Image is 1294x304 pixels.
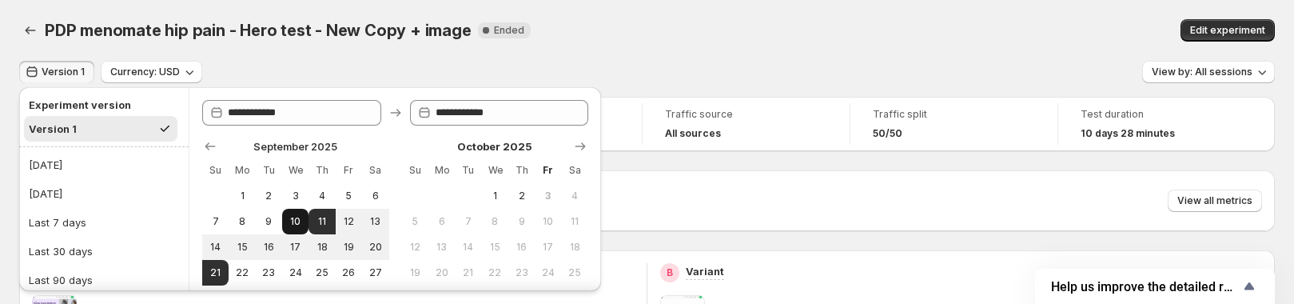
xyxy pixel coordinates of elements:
div: Last 7 days [29,214,86,230]
button: Thursday October 9 2025 [508,209,535,234]
span: 5 [408,215,422,228]
span: Version 1 [42,66,85,78]
span: 18 [568,241,582,254]
span: 13 [368,215,382,228]
a: Test duration10 days 28 minutes [1081,106,1244,142]
span: 3 [289,190,302,202]
span: 8 [235,215,249,228]
span: 10 [289,215,302,228]
span: 25 [315,266,328,279]
span: View by: All sessions [1152,66,1252,78]
button: Monday September 22 2025 [229,260,255,286]
span: We [289,164,302,177]
button: Saturday October 4 2025 [562,183,588,209]
span: 24 [289,266,302,279]
th: Sunday [402,158,428,183]
button: Start of range Thursday September 11 2025 [309,209,335,234]
span: Th [315,164,328,177]
span: Help us improve the detailed report for A/B campaigns [1051,279,1240,294]
span: 14 [209,241,222,254]
span: 17 [541,241,555,254]
button: End of range Sunday September 21 2025 [202,260,229,286]
th: Monday [428,158,455,183]
button: View all metrics [1168,190,1262,212]
span: 23 [515,266,528,279]
span: Fr [541,164,555,177]
button: Sunday October 12 2025 [402,234,428,260]
span: 1 [488,190,502,202]
span: 15 [235,241,249,254]
span: 24 [541,266,555,279]
button: Thursday September 18 2025 [309,234,335,260]
button: Friday October 17 2025 [535,234,561,260]
button: Thursday October 16 2025 [508,234,535,260]
button: Show survey - Help us improve the detailed report for A/B campaigns [1051,277,1259,296]
button: Monday September 8 2025 [229,209,255,234]
button: Tuesday October 14 2025 [455,234,481,260]
span: 5 [342,190,356,202]
span: 13 [435,241,448,254]
button: Monday October 20 2025 [428,260,455,286]
th: Friday [535,158,561,183]
button: Friday September 12 2025 [336,209,362,234]
button: Wednesday October 1 2025 [482,183,508,209]
button: Friday October 24 2025 [535,260,561,286]
button: Wednesday October 22 2025 [482,260,508,286]
button: Saturday October 11 2025 [562,209,588,234]
div: [DATE] [29,157,62,173]
span: 12 [342,215,356,228]
button: View by: All sessions [1142,61,1275,83]
span: Edit experiment [1190,24,1265,37]
span: 18 [315,241,328,254]
span: 16 [262,241,276,254]
span: 2 [262,190,276,202]
button: Tuesday September 16 2025 [256,234,282,260]
span: Fr [342,164,356,177]
button: Wednesday October 15 2025 [482,234,508,260]
th: Thursday [309,158,335,183]
span: We [488,164,502,177]
button: Saturday October 25 2025 [562,260,588,286]
span: 50/50 [873,127,902,140]
div: [DATE] [29,186,62,202]
button: Saturday September 27 2025 [362,260,388,286]
button: Friday October 10 2025 [535,209,561,234]
button: Monday September 15 2025 [229,234,255,260]
button: Friday September 26 2025 [336,260,362,286]
div: Last 30 days [29,243,93,259]
span: 2 [515,190,528,202]
button: Tuesday October 21 2025 [455,260,481,286]
button: Monday September 1 2025 [229,183,255,209]
button: Sunday October 19 2025 [402,260,428,286]
span: 7 [209,215,222,228]
a: Traffic split50/50 [873,106,1035,142]
button: Thursday October 2 2025 [508,183,535,209]
button: [DATE] [24,152,184,178]
button: Tuesday October 7 2025 [455,209,481,234]
th: Thursday [508,158,535,183]
button: Last 30 days [24,238,184,264]
button: Tuesday September 23 2025 [256,260,282,286]
button: Wednesday September 24 2025 [282,260,309,286]
span: Test duration [1081,108,1244,121]
span: Su [209,164,222,177]
button: Today Friday October 3 2025 [535,183,561,209]
button: Last 7 days [24,210,184,235]
th: Saturday [362,158,388,183]
button: Thursday September 25 2025 [309,260,335,286]
span: 23 [262,266,276,279]
th: Wednesday [482,158,508,183]
button: Wednesday September 3 2025 [282,183,309,209]
span: 12 [408,241,422,254]
span: 6 [368,190,382,202]
button: Friday September 5 2025 [336,183,362,209]
span: 16 [515,241,528,254]
span: Traffic split [873,108,1035,121]
span: 3 [541,190,555,202]
button: [DATE] [24,181,184,206]
button: Saturday September 20 2025 [362,234,388,260]
span: 15 [488,241,502,254]
span: View all metrics [1177,194,1252,207]
span: 9 [262,215,276,228]
th: Friday [336,158,362,183]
